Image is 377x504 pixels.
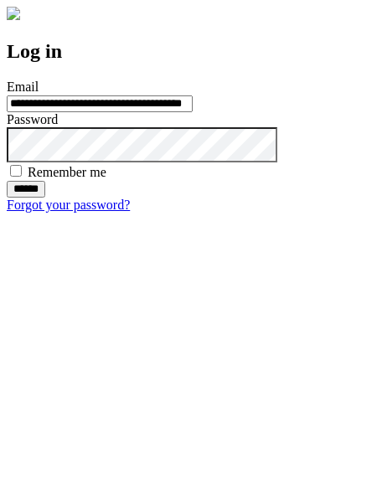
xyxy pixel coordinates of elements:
a: Forgot your password? [7,198,130,212]
label: Email [7,80,39,94]
img: logo-4e3dc11c47720685a147b03b5a06dd966a58ff35d612b21f08c02c0306f2b779.png [7,7,20,20]
label: Password [7,112,58,126]
h2: Log in [7,40,370,63]
label: Remember me [28,165,106,179]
